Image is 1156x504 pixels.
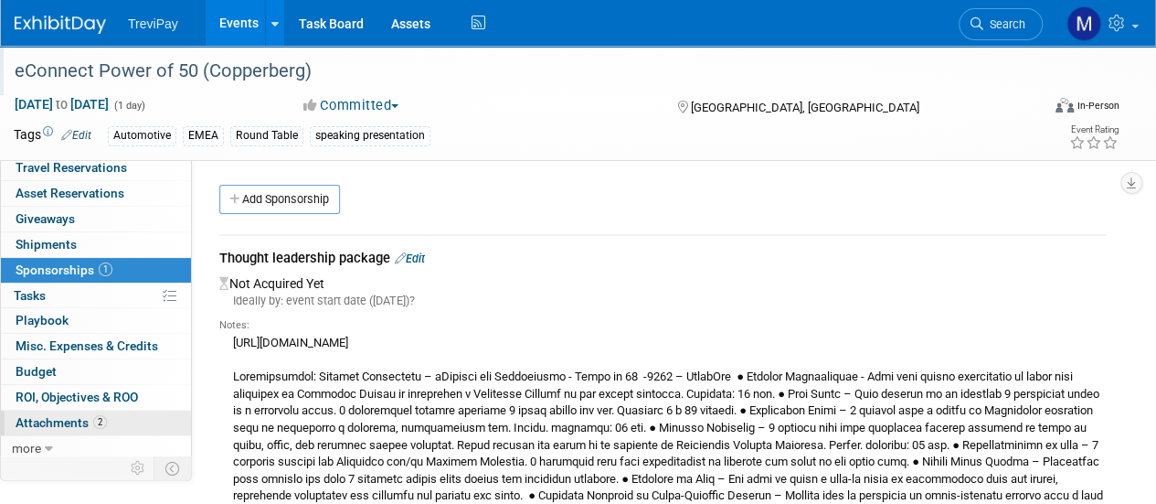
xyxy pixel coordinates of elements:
span: Sponsorships [16,263,112,277]
span: Misc. Expenses & Credits [16,338,158,353]
div: EMEA [183,126,224,145]
td: Toggle Event Tabs [154,456,192,480]
span: [GEOGRAPHIC_DATA], [GEOGRAPHIC_DATA] [690,101,918,114]
span: Attachments [16,415,107,430]
span: Asset Reservations [16,186,124,200]
a: more [1,436,191,461]
a: ROI, Objectives & ROO [1,385,191,410]
a: Misc. Expenses & Credits [1,334,191,359]
button: Committed [297,96,406,115]
div: eConnect Power of 50 (Copperberg) [8,55,1025,88]
span: more [12,441,41,456]
td: Tags [14,125,91,146]
div: Automotive [108,126,176,145]
span: Tasks [14,288,46,303]
span: Search [983,17,1025,31]
div: speaking presentation [310,126,430,145]
a: Asset Reservations [1,181,191,206]
span: 2 [93,415,107,429]
span: to [53,97,70,112]
div: In-Person [1076,99,1119,113]
span: Shipments [16,237,77,252]
span: Travel Reservations [16,160,127,175]
img: ExhibitDay [15,16,106,34]
span: Budget [16,364,57,379]
div: Ideally by: event start date ([DATE])? [219,293,1106,309]
div: Round Table [230,126,303,145]
a: Add Sponsorship [219,185,340,214]
span: (1 day) [112,100,145,112]
div: Thought leadership package [219,249,1106,272]
div: Event Rating [1069,125,1119,134]
a: Edit [61,129,91,142]
a: Edit [395,252,425,265]
span: [DATE] [DATE] [14,96,110,113]
a: Budget [1,359,191,384]
div: Notes: [219,318,1106,333]
a: Giveaways [1,207,191,231]
span: Playbook [16,313,69,327]
td: Personalize Event Tab Strip [122,456,154,480]
img: Format-Inperson.png [1055,98,1074,113]
a: Sponsorships1 [1,258,191,283]
a: Search [959,8,1043,40]
a: Shipments [1,232,191,257]
span: ROI, Objectives & ROO [16,390,138,404]
a: Travel Reservations [1,155,191,180]
span: 1 [99,263,112,276]
a: Playbook [1,308,191,333]
span: Giveaways [16,211,75,226]
img: Maiia Khasina [1066,6,1101,41]
span: TreviPay [128,16,178,31]
div: Event Format [958,95,1119,123]
a: Tasks [1,284,191,308]
a: Attachments2 [1,411,191,435]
